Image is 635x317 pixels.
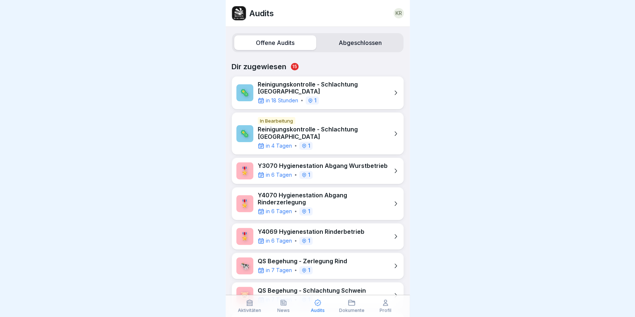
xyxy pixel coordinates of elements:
[249,8,274,18] p: Audits
[232,223,404,250] a: 🎖️Y4069 Hygienestation Rinderbetriebin 6 Tagen1
[232,158,404,184] a: 🎖️Y3070 Hygienestation Abgang Wurstbetriebin 6 Tagen1
[258,192,389,206] p: Y4070 Hygienestation Abgang Rinderzerlegung
[258,126,389,140] p: Reinigungskontrolle - Schlachtung [GEOGRAPHIC_DATA]
[308,209,310,214] p: 1
[308,268,310,273] p: 1
[232,253,404,279] a: 🐄QS Begehung - Zerlegung Rindin 7 Tagen1
[232,76,404,109] a: 🦠Reinigungskontrolle - Schlachtung [GEOGRAPHIC_DATA]in 18 Stunden1
[291,63,299,70] span: 15
[380,308,391,313] p: Profil
[266,171,292,179] p: in 6 Tagen
[232,6,246,20] img: zazc8asra4ka39jdtci05bj8.png
[236,287,253,304] div: 🐷
[258,162,388,169] p: Y3070 Hygienestation Abgang Wurstbetrieb
[258,258,347,265] p: QS Begehung - Zerlegung Rind
[266,267,292,274] p: in 7 Tagen
[394,8,404,18] a: KR
[266,237,292,244] p: in 6 Tagen
[258,228,364,235] p: Y4069 Hygienestation Rinderbetrieb
[314,98,317,103] p: 1
[258,287,366,294] p: QS Begehung - Schlachtung Schwein
[232,62,404,71] p: Dir zugewiesen
[236,195,253,212] div: 🎖️
[319,35,401,50] label: Abgeschlossen
[232,187,404,220] a: 🎖️Y4070 Hygienestation Abgang Rinderzerlegungin 6 Tagen1
[258,81,389,95] p: Reinigungskontrolle - Schlachtung [GEOGRAPHIC_DATA]
[236,84,253,101] div: 🦠
[236,257,253,274] div: 🐄
[266,208,292,215] p: in 6 Tagen
[308,238,310,243] p: 1
[232,282,404,309] a: 🐷QS Begehung - Schlachtung Schweinin 7 Tagen1
[234,35,316,50] label: Offene Audits
[311,308,325,313] p: Audits
[236,162,253,179] div: 🎖️
[238,308,261,313] p: Aktivitäten
[232,112,404,154] a: 🦠In BearbeitungReinigungskontrolle - Schlachtung [GEOGRAPHIC_DATA]in 4 Tagen1
[258,117,295,124] p: In Bearbeitung
[266,97,298,104] p: in 18 Stunden
[277,308,290,313] p: News
[308,143,310,148] p: 1
[236,228,253,245] div: 🎖️
[308,172,310,177] p: 1
[339,308,364,313] p: Dokumente
[236,125,253,142] div: 🦠
[266,142,292,149] p: in 4 Tagen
